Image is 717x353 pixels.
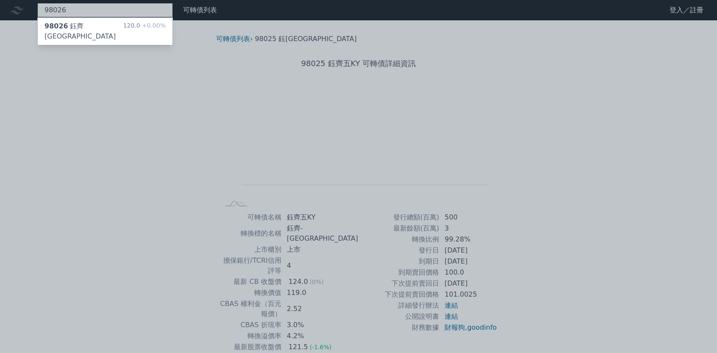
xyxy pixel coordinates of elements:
[675,312,717,353] div: 聊天小工具
[44,22,68,30] span: 98026
[38,18,172,45] a: 98026鈺齊[GEOGRAPHIC_DATA] 120.0+0.00%
[44,21,123,42] div: 鈺齊[GEOGRAPHIC_DATA]
[675,312,717,353] iframe: Chat Widget
[123,21,166,42] div: 120.0
[140,22,166,29] span: +0.00%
